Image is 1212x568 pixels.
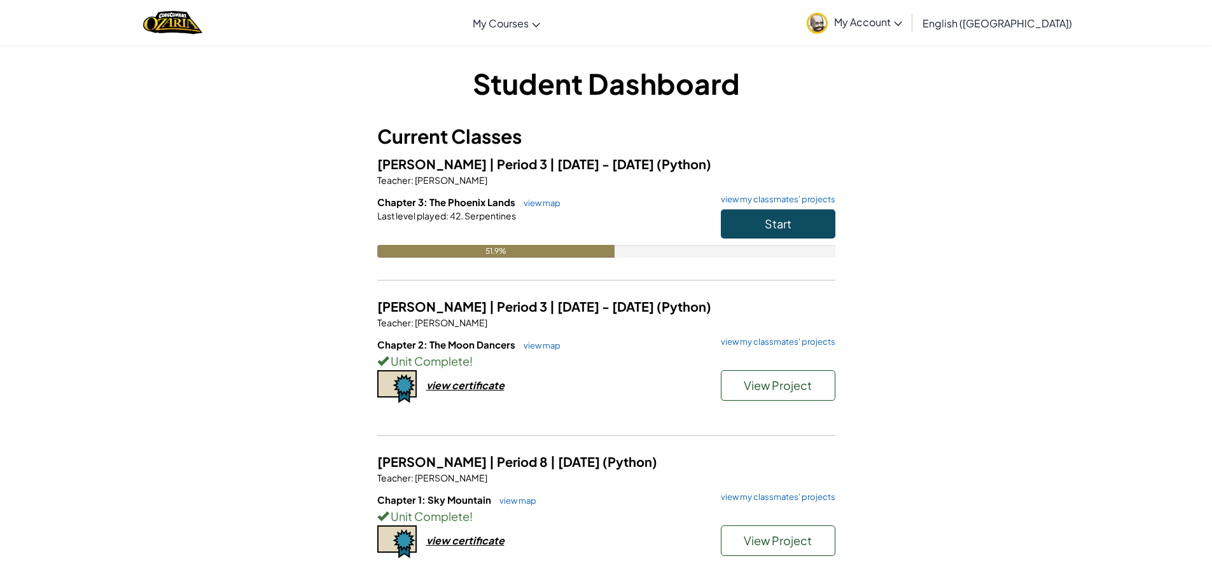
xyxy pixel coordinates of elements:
[411,174,414,186] span: :
[377,472,411,483] span: Teacher
[377,156,657,172] span: [PERSON_NAME] | Period 3 | [DATE] - [DATE]
[446,210,449,221] span: :
[765,216,791,231] span: Start
[517,340,561,350] a: view map
[377,174,411,186] span: Teacher
[470,354,473,368] span: !
[411,472,414,483] span: :
[426,534,505,547] div: view certificate
[377,298,657,314] span: [PERSON_NAME] | Period 3 | [DATE] - [DATE]
[657,298,711,314] span: (Python)
[377,338,517,350] span: Chapter 2: The Moon Dancers
[923,17,1072,30] span: English ([GEOGRAPHIC_DATA])
[377,317,411,328] span: Teacher
[473,17,529,30] span: My Courses
[377,534,505,547] a: view certificate
[603,454,657,469] span: (Python)
[377,122,835,151] h3: Current Classes
[721,209,835,239] button: Start
[377,210,446,221] span: Last level played
[714,195,835,204] a: view my classmates' projects
[463,210,516,221] span: Serpentines
[744,533,812,548] span: View Project
[377,454,603,469] span: [PERSON_NAME] | Period 8 | [DATE]
[721,525,835,556] button: View Project
[800,3,909,43] a: My Account
[657,156,711,172] span: (Python)
[449,210,463,221] span: 42.
[377,245,615,258] div: 51.9%
[377,378,505,392] a: view certificate
[744,378,812,392] span: View Project
[414,317,487,328] span: [PERSON_NAME]
[916,6,1078,40] a: English ([GEOGRAPHIC_DATA])
[143,10,202,36] a: Ozaria by CodeCombat logo
[517,198,561,208] a: view map
[807,13,828,34] img: avatar
[714,493,835,501] a: view my classmates' projects
[411,317,414,328] span: :
[470,509,473,523] span: !
[414,174,487,186] span: [PERSON_NAME]
[377,370,417,403] img: certificate-icon.png
[721,370,835,401] button: View Project
[466,6,547,40] a: My Courses
[834,15,902,29] span: My Account
[389,509,470,523] span: Unit Complete
[414,472,487,483] span: [PERSON_NAME]
[493,495,536,506] a: view map
[714,338,835,346] a: view my classmates' projects
[426,378,505,392] div: view certificate
[389,354,470,368] span: Unit Complete
[377,525,417,558] img: certificate-icon.png
[377,196,517,208] span: Chapter 3: The Phoenix Lands
[377,64,835,103] h1: Student Dashboard
[377,494,493,506] span: Chapter 1: Sky Mountain
[143,10,202,36] img: Home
